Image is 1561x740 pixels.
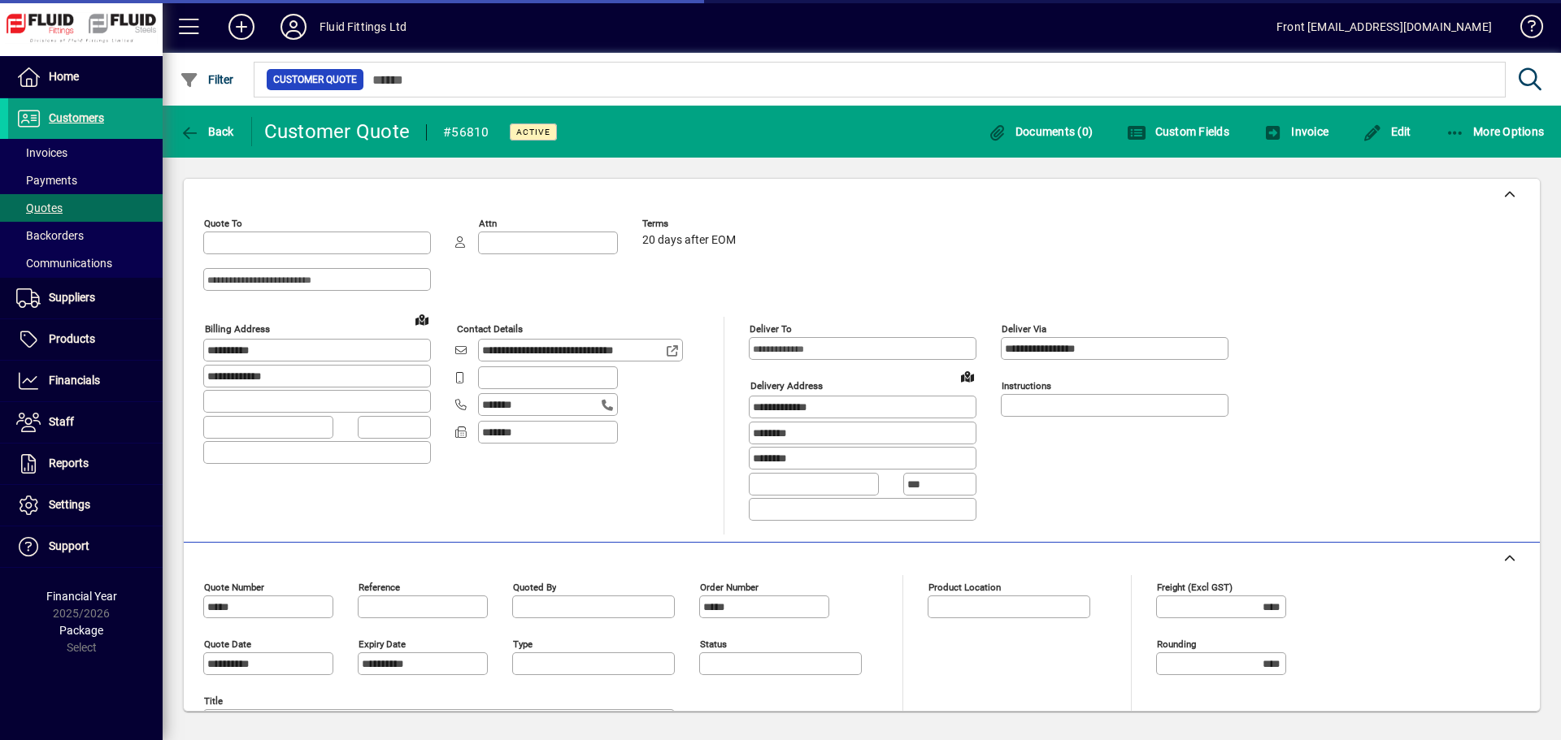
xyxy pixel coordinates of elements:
mat-label: Status [700,638,727,649]
button: Edit [1359,117,1415,146]
mat-label: Quote number [204,581,264,592]
span: Reports [49,457,89,470]
span: Financials [49,374,100,387]
mat-label: Product location [928,581,1001,592]
a: Home [8,57,163,97]
mat-label: Quote To [204,218,242,229]
mat-label: Rounding [1157,638,1196,649]
a: Support [8,526,163,567]
div: Fluid Fittings Ltd [320,14,407,40]
a: View on map [954,363,981,389]
a: Backorders [8,222,163,249]
span: Customer Quote [273,71,357,88]
span: Invoice [1263,125,1328,138]
a: Payments [8,167,163,194]
a: Knowledge Base [1508,3,1541,56]
span: Documents (0) [987,125,1093,138]
mat-label: Title [204,695,223,706]
mat-label: Type [513,638,533,649]
span: Invoices [16,146,67,159]
mat-label: Quote date [204,638,251,649]
button: More Options [1441,117,1549,146]
button: Documents (0) [983,117,1097,146]
button: Profile [267,12,320,41]
span: Staff [49,415,74,428]
a: Suppliers [8,278,163,318]
mat-label: Reference [359,581,400,592]
div: #56810 [443,119,489,145]
span: Products [49,332,95,345]
span: Backorders [16,229,84,242]
span: Support [49,539,89,552]
span: Edit [1363,125,1411,138]
a: Quotes [8,194,163,222]
mat-label: Quoted by [513,581,556,592]
button: Custom Fields [1123,117,1233,146]
a: Communications [8,249,163,277]
span: Quotes [16,201,63,214]
span: Customers [49,111,104,124]
div: Front [EMAIL_ADDRESS][DOMAIN_NAME] [1276,14,1492,40]
div: Customer Quote [264,119,411,145]
a: Staff [8,402,163,443]
button: Add [215,12,267,41]
button: Invoice [1259,117,1333,146]
app-page-header-button: Back [163,117,252,146]
a: Settings [8,485,163,526]
span: Filter [180,73,234,86]
span: Financial Year [46,590,117,603]
span: More Options [1446,125,1545,138]
span: Payments [16,174,77,187]
button: Filter [176,65,238,94]
a: Products [8,319,163,360]
span: Package [59,624,103,637]
mat-label: Order number [700,581,759,592]
span: Back [180,125,234,138]
span: 20 days after EOM [642,234,736,247]
span: Settings [49,498,90,511]
mat-label: Expiry date [359,638,406,649]
mat-label: Attn [479,218,497,229]
span: Home [49,70,79,83]
button: Back [176,117,238,146]
span: Active [516,127,550,137]
span: Communications [16,257,112,270]
mat-label: Instructions [1002,380,1051,392]
span: Suppliers [49,291,95,304]
mat-label: Freight (excl GST) [1157,581,1233,592]
mat-label: Deliver via [1002,323,1046,335]
span: Custom Fields [1127,125,1229,138]
a: Financials [8,361,163,401]
a: Invoices [8,139,163,167]
span: Terms [642,219,740,229]
a: View on map [409,306,435,332]
a: Reports [8,444,163,484]
mat-label: Deliver To [750,323,792,335]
